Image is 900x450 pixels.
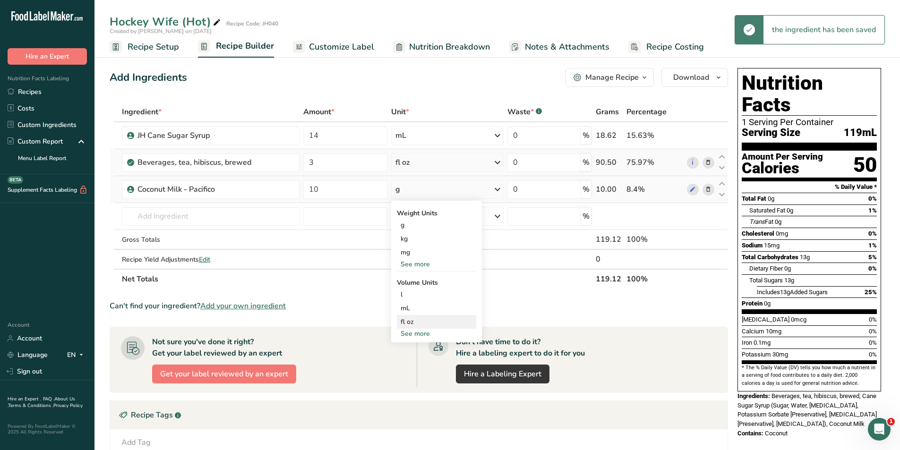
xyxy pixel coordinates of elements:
span: Coconut [765,430,788,437]
div: Beverages, tea, hibiscus, brewed [137,157,256,168]
span: Amount [303,106,334,118]
div: Calories [742,161,823,175]
a: FAQ . [43,396,54,402]
div: 18.62 [596,130,623,141]
th: 119.12 [594,269,625,289]
div: mg [397,246,476,259]
a: i [687,157,699,169]
div: 15.63% [626,130,683,141]
a: Nutrition Breakdown [393,36,490,58]
span: Fat [749,218,773,225]
span: Edit [199,255,210,264]
span: 5% [868,254,877,261]
span: Recipe Setup [128,41,179,53]
div: 0 [596,254,623,265]
div: Amount Per Serving [742,153,823,161]
span: 13g [800,254,810,261]
div: Volume Units [397,278,476,288]
span: Includes Added Sugars [757,289,828,296]
span: 0g [768,195,774,202]
span: Cholesterol [742,230,774,237]
div: mL [401,303,472,313]
span: Potassium [742,351,771,358]
span: 0mcg [791,316,806,323]
span: 15mg [764,242,780,249]
div: Recipe Tags [110,401,728,429]
span: Ingredient [122,106,162,118]
div: 50 [853,153,877,178]
span: Notes & Attachments [525,41,609,53]
div: g [395,184,400,195]
span: [MEDICAL_DATA] [742,316,789,323]
span: Recipe Builder [216,40,274,52]
div: g [397,218,476,232]
div: Powered By FoodLabelMaker © 2025 All Rights Reserved [8,424,87,435]
div: 10.00 [596,184,623,195]
th: 100% [625,269,685,289]
a: Privacy Policy [53,402,83,409]
span: Download [673,72,709,83]
span: Protein [742,300,763,307]
span: Created by [PERSON_NAME] on [DATE] [110,27,212,35]
button: Get your label reviewed by an expert [152,365,296,383]
button: Hire an Expert [8,48,87,65]
span: 0% [869,316,877,323]
button: Download [661,68,728,87]
a: Hire a Labeling Expert [456,365,549,383]
div: kg [397,232,476,246]
span: 0g [764,300,771,307]
div: Coconut Milk - Pacifico [137,184,256,195]
div: BETA [8,176,23,184]
span: 13g [780,289,790,296]
div: Recipe Code: JH040 [226,19,278,28]
a: Language [8,347,48,363]
div: 8.4% [626,184,683,195]
h1: Nutrition Facts [742,72,877,116]
span: Nutrition Breakdown [409,41,490,53]
span: Total Carbohydrates [742,254,798,261]
div: 119.12 [596,234,623,245]
span: Sodium [742,242,763,249]
a: Customize Label [293,36,374,58]
span: 0g [775,218,781,225]
div: fl oz [401,317,472,327]
span: Calcium [742,328,764,335]
span: 25% [865,289,877,296]
span: Get your label reviewed by an expert [160,368,288,380]
span: 0% [868,230,877,237]
span: 0.1mg [754,339,771,346]
div: Weight Units [397,208,476,218]
span: Grams [596,106,619,118]
div: Custom Report [8,136,63,146]
span: Saturated Fat [749,207,785,214]
span: Iron [742,339,752,346]
span: 0% [869,339,877,346]
a: Terms & Conditions . [8,402,53,409]
div: See more [397,259,476,269]
span: 0% [869,328,877,335]
div: the ingredient has been saved [763,16,884,44]
section: * The % Daily Value (DV) tells you how much a nutrient in a serving of food contributes to a dail... [742,364,877,387]
span: 0% [868,195,877,202]
input: Add Ingredient [122,207,300,226]
div: Can't find your ingredient? [110,300,728,312]
span: 1 [887,418,895,425]
span: 1% [868,207,877,214]
span: Total Fat [742,195,766,202]
span: 30mg [772,351,788,358]
span: Contains: [737,430,763,437]
span: 119mL [844,127,877,139]
div: 100% [626,234,683,245]
div: Not sure you've done it right? Get your label reviewed by an expert [152,336,282,359]
div: Gross Totals [122,235,300,245]
div: 1 Serving Per Container [742,118,877,127]
iframe: Intercom live chat [868,418,891,441]
span: Total Sugars [749,277,783,284]
a: Notes & Attachments [509,36,609,58]
section: % Daily Value * [742,181,877,193]
span: 0mg [776,230,788,237]
span: Serving Size [742,127,800,139]
span: 13g [784,277,794,284]
th: Net Totals [120,269,594,289]
span: Dietary Fiber [749,265,783,272]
